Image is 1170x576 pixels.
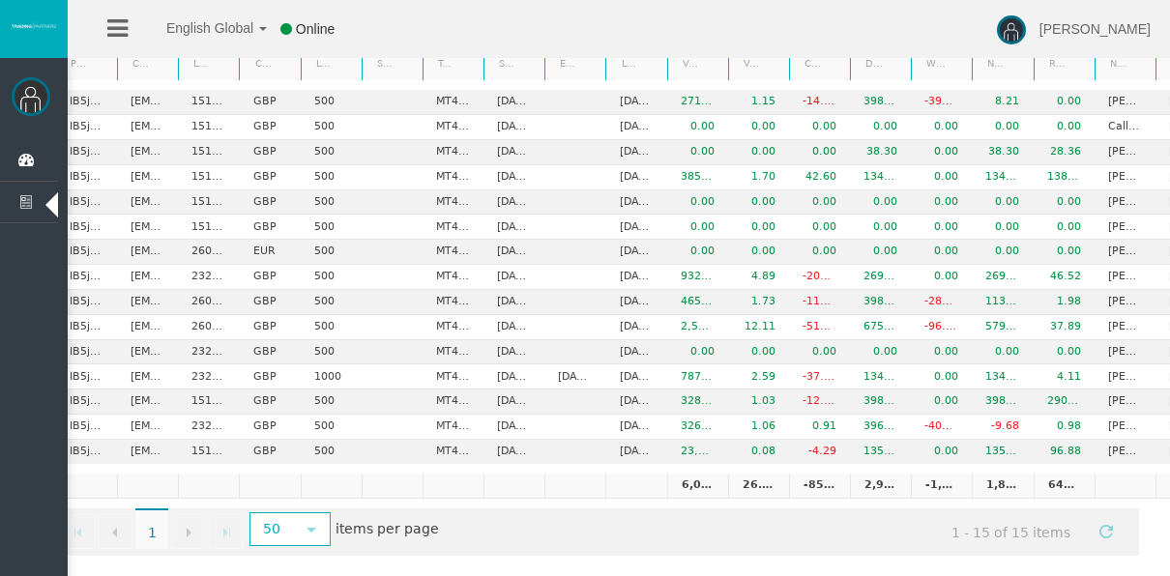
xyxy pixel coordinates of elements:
span: 1 [135,508,168,549]
a: Start Date [487,50,519,76]
td: [DATE] [605,140,666,165]
td: MT4 LiveFixedSpreadAccount [423,240,483,265]
span: Refresh [1098,524,1114,539]
td: 0.00 [728,240,789,265]
span: Go to the next page [181,525,196,540]
td: 1.03 [728,389,789,415]
td: IB5jhcp [56,340,117,365]
td: 269.19 [850,265,911,290]
td: 0.00 [972,340,1033,365]
td: 500 [301,340,362,365]
td: -96.17 [911,315,972,340]
td: IB5jhcp [56,364,117,389]
td: 23,244.52 [667,440,728,464]
td: 38.30 [972,140,1033,165]
a: Real equity [1037,50,1068,76]
td: GBP [239,215,300,240]
td: 46.52 [1034,265,1095,290]
td: 2,979.83 [850,474,911,499]
td: 0.00 [789,340,850,365]
td: [EMAIL_ADDRESS][DOMAIN_NAME] [117,364,178,389]
td: 4.11 [1034,364,1095,389]
td: IB5jhcp [56,265,117,290]
td: IB5jhcp [56,290,117,315]
td: 269.19 [972,265,1033,290]
td: MT4 LiveFloatingSpreadAccount [423,90,483,115]
td: 15174871 [178,140,239,165]
td: [DATE] [483,340,544,365]
td: -9.68 [972,415,1033,440]
td: GBP [239,415,300,440]
td: [DATE] [483,415,544,440]
td: MT4 LiveFloatingSpreadAccount [423,364,483,389]
td: 23290564 [178,265,239,290]
td: [EMAIL_ADDRESS][DOMAIN_NAME] [117,340,178,365]
td: 0.00 [911,165,972,190]
td: 500 [301,240,362,265]
td: 1.70 [728,165,789,190]
td: [DATE] [605,215,666,240]
td: -12.59 [789,389,850,415]
td: MT4 LiveFixedSpreadAccount [423,315,483,340]
td: 0.00 [972,215,1033,240]
td: IB5jhcp [56,389,117,415]
td: 26097740 [178,290,239,315]
td: IB5jhcp [56,415,117,440]
a: Go to the first page [61,514,96,549]
td: 135.48 [850,440,911,464]
td: [PERSON_NAME] [1095,315,1155,340]
td: 500 [301,315,362,340]
td: 0.00 [728,140,789,165]
td: MT4 LiveFloatingSpreadAccount [423,440,483,464]
td: [DATE] [544,364,605,389]
td: -4.29 [789,440,850,464]
td: 0.00 [911,364,972,389]
td: 0.00 [1034,90,1095,115]
a: Go to the last page [209,514,244,549]
td: 645.34 [1034,474,1095,499]
td: 385,332.35 [667,165,728,190]
td: 500 [301,389,362,415]
td: 500 [301,140,362,165]
td: MT4 LiveFloatingSpreadAccount [423,415,483,440]
td: 0.00 [911,389,972,415]
td: 0.00 [667,240,728,265]
td: 500 [301,415,362,440]
td: IB5jhcp [56,115,117,140]
td: [DATE] [483,115,544,140]
td: 0.00 [1034,340,1095,365]
td: [DATE] [605,90,666,115]
span: select [304,522,319,537]
td: 675.18 [850,315,911,340]
td: 15174352 [178,190,239,216]
td: 4.89 [728,265,789,290]
td: 0.00 [667,340,728,365]
td: 0.00 [789,115,850,140]
td: [EMAIL_ADDRESS][DOMAIN_NAME] [117,115,178,140]
td: 1.06 [728,415,789,440]
td: 0.00 [911,440,972,464]
td: 0.00 [911,240,972,265]
span: 50 [251,514,293,544]
td: 500 [301,190,362,216]
td: [EMAIL_ADDRESS][DOMAIN_NAME] [117,415,178,440]
td: IB5jhcp [56,165,117,190]
td: [PERSON_NAME] [1095,90,1155,115]
td: EUR [239,240,300,265]
td: 1,801.60 [972,474,1033,499]
td: [DATE] [605,315,666,340]
td: [DATE] [483,165,544,190]
td: 0.00 [850,340,911,365]
td: 500 [301,165,362,190]
td: MT4 LiveFixedSpreadAccount [423,290,483,315]
td: GBP [239,364,300,389]
a: Last trade date [609,50,641,76]
td: [PERSON_NAME] [1095,265,1155,290]
td: -37.63 [789,364,850,389]
td: 932,275.59 [667,265,728,290]
td: [DATE] [483,140,544,165]
a: Leverage [304,50,336,76]
td: 1.15 [728,90,789,115]
td: MT4 LiveFloatingSpreadAccount [423,115,483,140]
td: [PERSON_NAME] [1095,340,1155,365]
